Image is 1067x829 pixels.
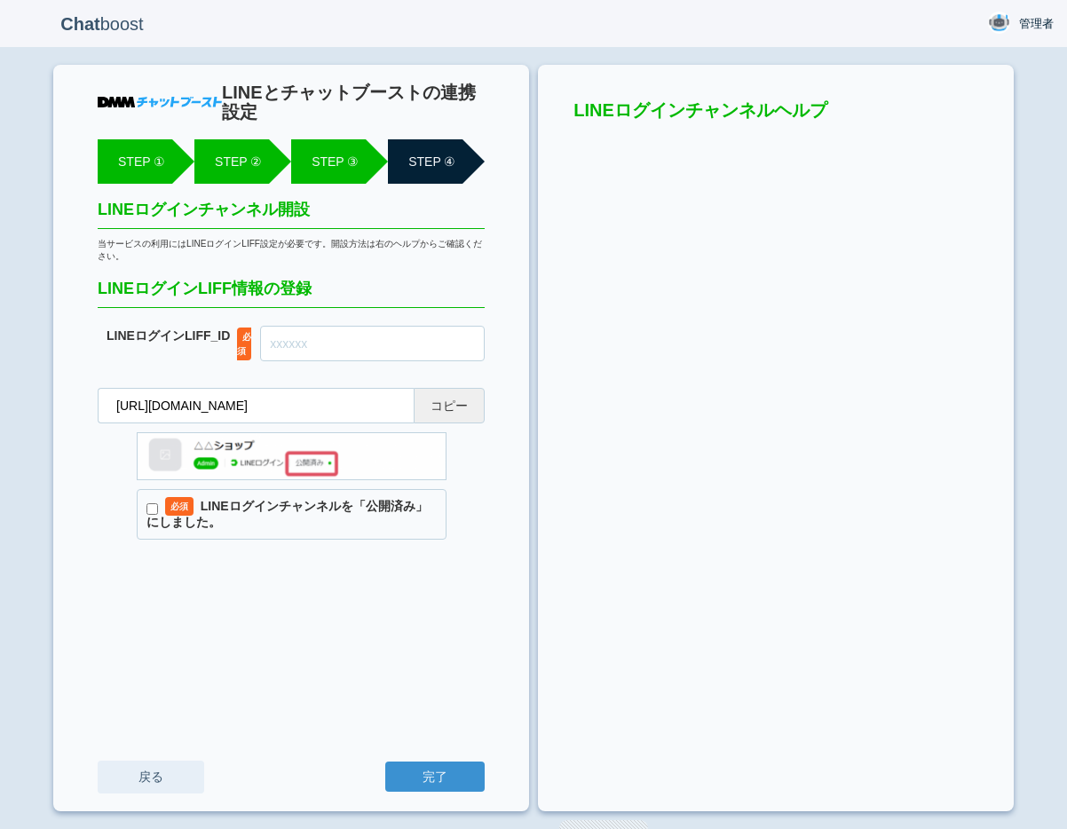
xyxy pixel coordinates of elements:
input: xxxxxx [260,326,485,361]
li: STEP ① [98,139,172,184]
span: 必須 [237,328,251,361]
li: STEP ③ [291,139,366,184]
button: コピー [414,388,485,423]
dt: LINEログインLIFF_ID [98,328,260,359]
img: LINEログインチャンネル情報の登録確認 [137,432,447,480]
input: 完了 [385,762,485,792]
img: DMMチャットブースト [98,97,222,107]
p: boost [13,2,191,46]
b: Chat [60,14,99,34]
span: 必須 [165,497,194,516]
img: User Image [988,12,1010,34]
h1: LINEとチャットブーストの連携設定 [222,83,485,122]
h3: LINEログインチャンネルヘルプ [556,100,996,129]
input: 必須LINEログインチャンネルを「公開済み」にしました。 [146,503,158,515]
label: LINEログインチャンネルを「公開済み」にしました。 [137,489,447,540]
h2: LINEログインLIFF情報の登録 [98,280,485,308]
a: 戻る [98,761,204,793]
h2: LINEログインチャンネル開設 [98,201,485,229]
div: 当サービスの利用にはLINEログインLIFF設定が必要です。開設方法は右のヘルプからご確認ください。 [98,238,485,264]
li: STEP ④ [388,139,462,184]
span: 管理者 [1019,15,1054,33]
li: STEP ② [194,139,269,184]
